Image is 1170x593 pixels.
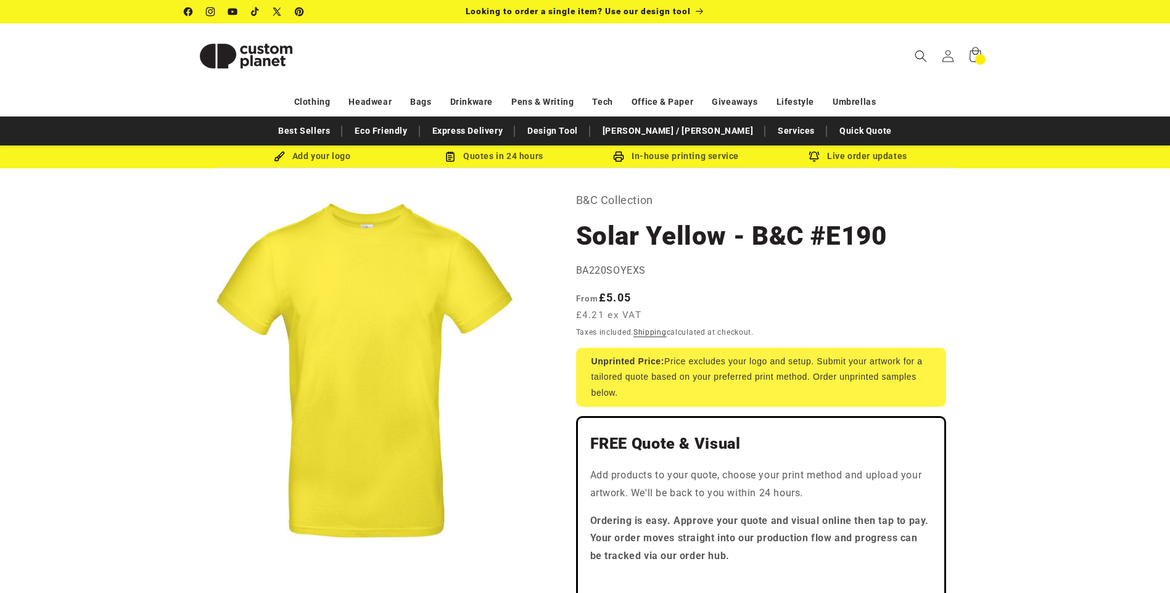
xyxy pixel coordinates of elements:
[833,120,898,142] a: Quick Quote
[274,151,285,162] img: Brush Icon
[613,151,624,162] img: In-house printing
[590,434,932,454] h2: FREE Quote & Visual
[591,356,665,366] strong: Unprinted Price:
[348,120,413,142] a: Eco Friendly
[576,219,946,253] h1: Solar Yellow - B&C #E190
[772,120,821,142] a: Services
[521,120,584,142] a: Design Tool
[632,91,693,113] a: Office & Paper
[410,91,431,113] a: Bags
[964,460,1170,593] iframe: Chat Widget
[294,91,331,113] a: Clothing
[272,120,336,142] a: Best Sellers
[590,575,932,587] iframe: Customer reviews powered by Trustpilot
[348,91,392,113] a: Headwear
[596,120,759,142] a: [PERSON_NAME] / [PERSON_NAME]
[426,120,509,142] a: Express Delivery
[964,460,1170,593] div: Widget pro chat
[592,91,612,113] a: Tech
[576,293,599,303] span: From
[777,91,814,113] a: Lifestyle
[809,151,820,162] img: Order updates
[576,190,946,210] p: B&C Collection
[633,328,667,337] a: Shipping
[445,151,456,162] img: Order Updates Icon
[590,467,932,502] p: Add products to your quote, choose your print method and upload your artwork. We'll be back to yo...
[511,91,574,113] a: Pens & Writing
[576,308,642,322] span: £4.21 ex VAT
[833,91,876,113] a: Umbrellas
[585,149,767,164] div: In-house printing service
[576,348,946,407] div: Price excludes your logo and setup. Submit your artwork for a tailored quote based on your prefer...
[590,515,929,562] strong: Ordering is easy. Approve your quote and visual online then tap to pay. Your order moves straight...
[907,43,934,70] summary: Search
[184,28,308,84] img: Custom Planet
[767,149,949,164] div: Live order updates
[403,149,585,164] div: Quotes in 24 hours
[576,264,646,276] span: BA220SOYEXS
[466,6,691,16] span: Looking to order a single item? Use our design tool
[221,149,403,164] div: Add your logo
[184,190,545,551] media-gallery: Gallery Viewer
[712,91,757,113] a: Giveaways
[179,23,312,88] a: Custom Planet
[450,91,493,113] a: Drinkware
[576,291,632,304] strong: £5.05
[576,326,946,338] div: Taxes included. calculated at checkout.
